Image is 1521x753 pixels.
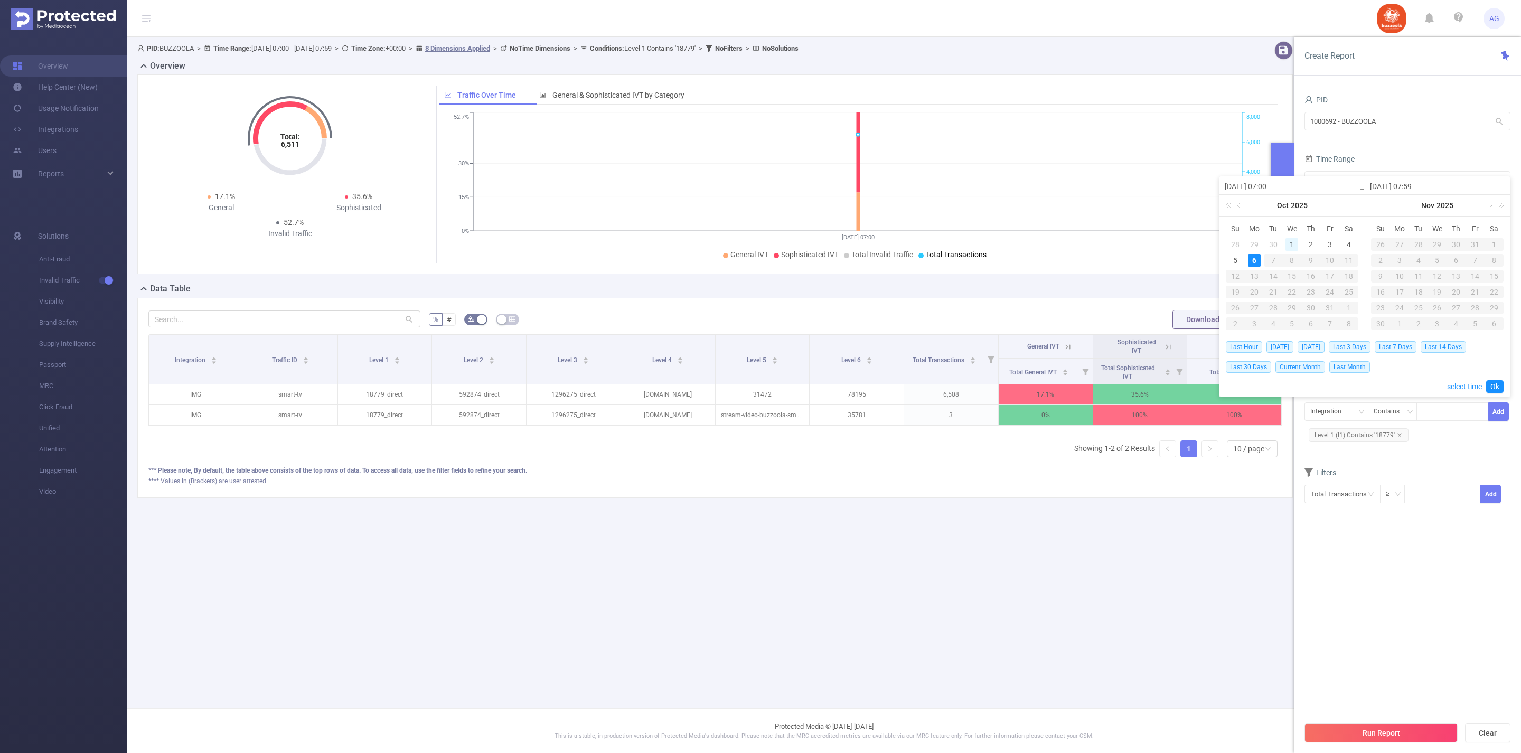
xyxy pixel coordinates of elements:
[1283,252,1302,268] td: October 8, 2025
[1301,254,1320,267] div: 9
[1290,195,1309,216] a: 2025
[1390,254,1409,267] div: 3
[13,119,78,140] a: Integrations
[1223,195,1237,216] a: Last year (Control + left)
[1320,254,1339,267] div: 10
[1466,300,1485,316] td: November 28, 2025
[552,91,684,99] span: General & Sophisticated IVT by Category
[1386,485,1397,503] div: ≥
[1409,237,1428,252] td: October 28, 2025
[1320,270,1339,283] div: 17
[1245,221,1264,237] th: Mon
[1390,224,1409,233] span: Mo
[39,481,127,502] span: Video
[1304,96,1313,104] i: icon: user
[1485,286,1504,298] div: 22
[39,397,127,418] span: Click Fraud
[1233,441,1264,457] div: 10 / page
[1390,284,1409,300] td: November 17, 2025
[1226,221,1245,237] th: Sun
[406,44,416,52] span: >
[1245,317,1264,330] div: 3
[509,316,515,322] i: icon: table
[1486,380,1504,393] a: Ok
[1172,310,1248,329] button: Download PDF
[1428,317,1447,330] div: 3
[1409,316,1428,332] td: December 2, 2025
[570,44,580,52] span: >
[1165,446,1171,452] i: icon: left
[150,60,185,72] h2: Overview
[1409,221,1428,237] th: Tue
[1304,238,1317,251] div: 2
[1371,221,1390,237] th: Sun
[1447,316,1466,332] td: December 4, 2025
[1245,302,1264,314] div: 27
[1320,252,1339,268] td: October 10, 2025
[1320,221,1339,237] th: Fri
[1235,195,1244,216] a: Previous month (PageUp)
[1226,302,1245,314] div: 26
[1339,286,1358,298] div: 25
[1265,446,1271,453] i: icon: down
[1246,139,1260,146] tspan: 6,000
[137,45,147,52] i: icon: user
[1226,224,1245,233] span: Su
[1320,300,1339,316] td: October 31, 2025
[1226,284,1245,300] td: October 19, 2025
[1447,238,1466,251] div: 30
[1409,317,1428,330] div: 2
[1466,237,1485,252] td: October 31, 2025
[1283,284,1302,300] td: October 22, 2025
[1390,221,1409,237] th: Mon
[1339,221,1358,237] th: Sat
[1466,252,1485,268] td: November 7, 2025
[1264,237,1283,252] td: September 30, 2025
[1485,300,1504,316] td: November 29, 2025
[1428,238,1447,251] div: 29
[1390,300,1409,316] td: November 24, 2025
[1420,195,1435,216] a: Nov
[1485,237,1504,252] td: November 1, 2025
[1428,252,1447,268] td: November 5, 2025
[137,44,799,52] span: BUZZOOLA [DATE] 07:00 - [DATE] 07:59 +00:00
[1428,270,1447,283] div: 12
[1488,402,1509,421] button: Add
[1489,8,1499,29] span: AG
[1485,254,1504,267] div: 8
[1339,270,1358,283] div: 18
[1304,51,1355,61] span: Create Report
[1480,485,1501,503] button: Add
[38,170,64,178] span: Reports
[1301,270,1320,283] div: 16
[1395,491,1401,498] i: icon: down
[762,44,799,52] b: No Solutions
[1485,284,1504,300] td: November 22, 2025
[1447,284,1466,300] td: November 20, 2025
[590,44,696,52] span: Level 1 Contains '18779'
[1264,221,1283,237] th: Tue
[1301,316,1320,332] td: November 6, 2025
[1339,316,1358,332] td: November 8, 2025
[1226,252,1245,268] td: October 5, 2025
[290,202,427,213] div: Sophisticated
[1466,286,1485,298] div: 21
[1301,317,1320,330] div: 6
[1301,268,1320,284] td: October 16, 2025
[1466,238,1485,251] div: 31
[1320,317,1339,330] div: 7
[1371,284,1390,300] td: November 16, 2025
[1264,224,1283,233] span: Tu
[1485,270,1504,283] div: 15
[425,44,490,52] u: 8 Dimensions Applied
[1283,237,1302,252] td: October 1, 2025
[590,44,624,52] b: Conditions :
[221,228,359,239] div: Invalid Traffic
[1390,238,1409,251] div: 27
[1339,268,1358,284] td: October 18, 2025
[1245,270,1264,283] div: 13
[1390,286,1409,298] div: 17
[1301,224,1320,233] span: Th
[39,375,127,397] span: MRC
[1320,286,1339,298] div: 24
